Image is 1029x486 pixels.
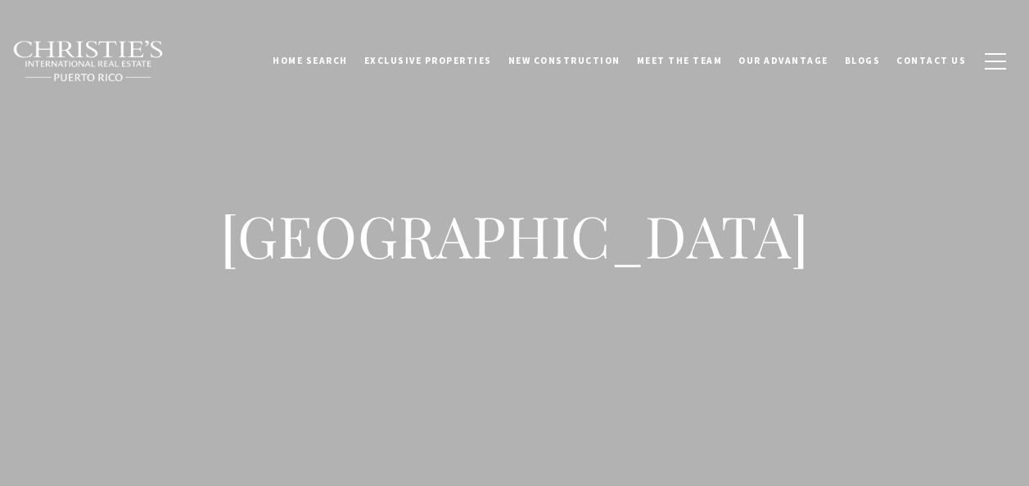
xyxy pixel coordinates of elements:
span: Blogs [845,55,881,66]
a: Home Search [264,40,356,81]
a: Exclusive Properties [356,40,500,81]
span: Our Advantage [738,55,828,66]
span: Exclusive Properties [364,55,492,66]
a: Meet the Team [629,40,731,81]
h1: [GEOGRAPHIC_DATA] [187,200,842,272]
a: Blogs [837,40,889,81]
a: Our Advantage [730,40,837,81]
span: Contact Us [896,55,966,66]
img: Christie's International Real Estate black text logo [12,40,165,83]
a: New Construction [500,40,629,81]
span: New Construction [508,55,621,66]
